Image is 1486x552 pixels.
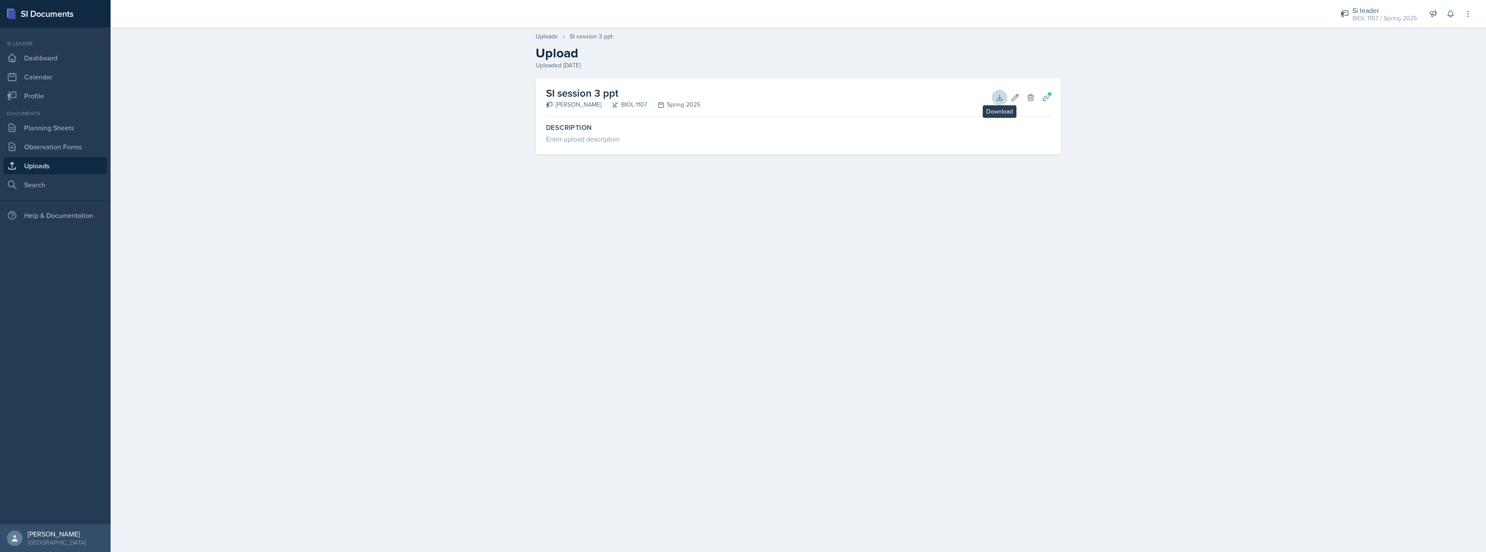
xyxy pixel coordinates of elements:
a: Dashboard [3,49,107,66]
button: Download [992,90,1007,105]
a: Planning Sheets [3,119,107,136]
div: Si leader [1353,5,1417,16]
a: Uploads [536,32,558,41]
label: Description [546,123,1051,132]
a: Uploads [3,157,107,174]
div: Uploaded [DATE] [536,61,1061,70]
a: Profile [3,87,107,104]
div: Enter upload description [546,134,1051,144]
div: Documents [3,110,107,117]
div: SI session 3 ppt [570,32,613,41]
div: BIOL 1107 [601,100,647,109]
div: [GEOGRAPHIC_DATA] [28,538,86,547]
div: [PERSON_NAME] [28,530,86,538]
a: Search [3,176,107,193]
div: BIOL 1107 / Spring 2025 [1353,14,1417,23]
a: Calendar [3,68,107,85]
div: Si leader [3,40,107,47]
div: Spring 2025 [647,100,700,109]
h2: Upload [536,45,1061,61]
a: Observation Forms [3,138,107,155]
div: Help & Documentation [3,207,107,224]
h2: SI session 3 ppt [546,85,700,101]
div: [PERSON_NAME] [546,100,601,109]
